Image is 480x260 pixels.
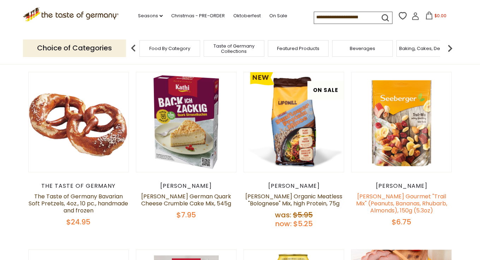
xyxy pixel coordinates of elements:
a: [PERSON_NAME] Gourmet "Trail Mix" (Peanuts, Bananas, Rhubarb, Almonds), 150g (5.3oz) [356,192,447,215]
a: Seasons [138,12,163,20]
a: On Sale [269,12,287,20]
span: $24.95 [66,217,90,227]
span: $5.95 [293,210,313,220]
a: Oktoberfest [233,12,261,20]
a: Taste of Germany Collections [206,43,262,54]
a: The Taste of Germany Bavarian Soft Pretzels, 4oz., 10 pc., handmade and frozen [29,192,128,215]
a: [PERSON_NAME] German Quark Cheese Crumble Cake Mix, 545g [141,192,231,208]
span: $5.25 [293,219,313,229]
a: Featured Products [277,46,319,51]
span: $0.00 [434,13,446,19]
div: The Taste of Germany [28,182,129,190]
a: [PERSON_NAME] Organic Meatless "Bolognese" Mix, high Protein, 75g [245,192,342,208]
label: Now: [275,219,292,229]
img: Kathi German Quark Cheese Crumble Cake Mix, 545g [136,72,236,172]
img: next arrow [443,41,457,55]
img: Seeberger Gourmet "Trail Mix" (Peanuts, Bananas, Rhubarb, Almonds), 150g (5.3oz) [352,72,451,172]
img: The Taste of Germany Bavarian Soft Pretzels, 4oz., 10 pc., handmade and frozen [29,72,128,172]
a: Food By Category [149,46,190,51]
span: $6.75 [392,217,411,227]
div: [PERSON_NAME] [351,182,452,190]
img: previous arrow [126,41,140,55]
div: [PERSON_NAME] [136,182,236,190]
p: Choice of Categories [23,39,126,57]
span: $7.95 [176,210,196,220]
a: Christmas - PRE-ORDER [171,12,225,20]
button: $0.00 [421,12,451,22]
img: Lamotte Organic Meatless "Bolognese" Mix, high Protein, 75g [244,72,344,172]
a: Baking, Cakes, Desserts [399,46,454,51]
label: Was: [275,210,291,220]
div: [PERSON_NAME] [244,182,344,190]
a: Beverages [350,46,375,51]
